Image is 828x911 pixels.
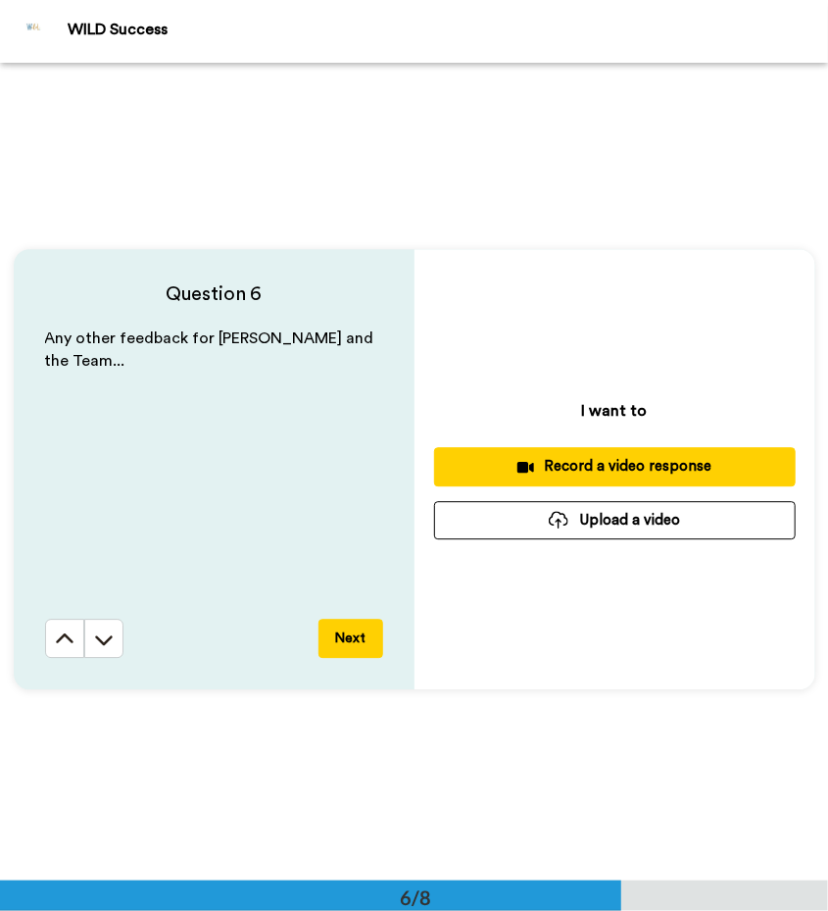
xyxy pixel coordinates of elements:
img: Profile Image [11,8,58,55]
h4: Question 6 [45,280,383,308]
div: WILD Success [68,21,827,39]
button: Record a video response [434,447,796,485]
div: 6/8 [369,884,463,911]
button: Next [318,619,383,658]
span: Any other feedback for [PERSON_NAME] and the Team... [45,330,378,369]
div: Record a video response [450,456,780,477]
button: Upload a video [434,501,796,539]
p: I want to [582,399,648,423]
